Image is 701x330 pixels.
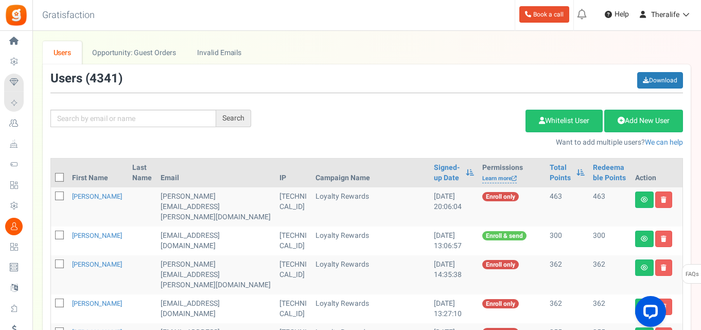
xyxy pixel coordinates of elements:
[430,255,478,294] td: [DATE] 14:35:38
[430,227,478,255] td: [DATE] 13:06:57
[311,159,430,187] th: Campaign Name
[82,41,186,64] a: Opportunity: Guest Orders
[156,255,275,294] td: General
[546,187,589,227] td: 463
[589,227,631,255] td: 300
[50,72,122,85] h3: Users ( )
[641,265,648,271] i: View details
[661,197,667,203] i: Delete user
[430,294,478,323] td: [DATE] 13:27:10
[72,192,122,201] a: [PERSON_NAME]
[525,110,603,132] a: Whitelist User
[519,6,569,23] a: Book a call
[478,159,546,187] th: Permissions
[267,137,683,148] p: Want to add multiple users?
[651,9,679,20] span: Theralife
[50,110,216,127] input: Search by email or name
[72,231,122,240] a: [PERSON_NAME]
[482,260,519,269] span: Enroll only
[589,255,631,294] td: 362
[156,187,275,227] td: General
[641,236,648,242] i: View details
[546,255,589,294] td: 362
[482,175,517,183] a: Learn more
[311,294,430,323] td: Loyalty Rewards
[5,4,28,27] img: Gratisfaction
[631,159,682,187] th: Action
[434,163,461,183] a: Signed-up Date
[31,5,106,26] h3: Gratisfaction
[637,72,683,89] a: Download
[156,159,275,187] th: Email
[72,259,122,269] a: [PERSON_NAME]
[311,255,430,294] td: Loyalty Rewards
[72,299,122,308] a: [PERSON_NAME]
[685,265,699,284] span: FAQs
[589,187,631,227] td: 463
[482,231,527,240] span: Enroll & send
[90,70,118,88] span: 4341
[275,255,311,294] td: [TECHNICAL_ID]
[275,187,311,227] td: [TECHNICAL_ID]
[601,6,633,23] a: Help
[593,163,627,183] a: Redeemable Points
[216,110,251,127] div: Search
[661,265,667,271] i: Delete user
[187,41,252,64] a: Invalid Emails
[68,159,128,187] th: First Name
[546,294,589,323] td: 362
[546,227,589,255] td: 300
[482,299,519,308] span: Enroll only
[589,294,631,323] td: 362
[604,110,683,132] a: Add New User
[641,197,648,203] i: View details
[275,294,311,323] td: [TECHNICAL_ID]
[275,159,311,187] th: IP
[430,187,478,227] td: [DATE] 20:06:04
[156,294,275,323] td: General
[612,9,629,20] span: Help
[645,137,683,148] a: We can help
[661,236,667,242] i: Delete user
[311,187,430,227] td: Loyalty Rewards
[43,41,82,64] a: Users
[156,227,275,255] td: General
[275,227,311,255] td: [TECHNICAL_ID]
[550,163,571,183] a: Total Points
[311,227,430,255] td: Loyalty Rewards
[482,192,519,201] span: Enroll only
[128,159,156,187] th: Last Name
